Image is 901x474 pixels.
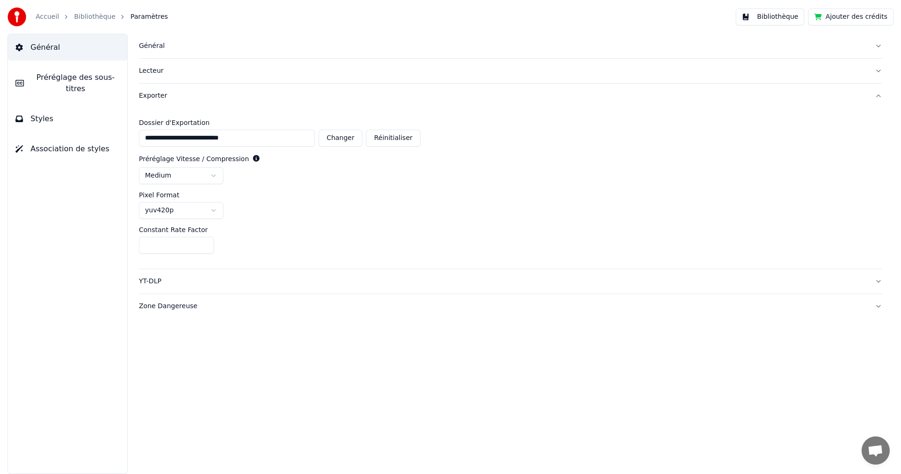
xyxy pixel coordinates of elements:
span: Paramètres [130,12,168,22]
a: Bibliothèque [74,12,115,22]
span: Association de styles [31,143,109,155]
button: Ajouter des crédits [808,8,893,25]
label: Dossier d'Exportation [139,119,420,126]
img: youka [8,8,26,26]
a: Accueil [36,12,59,22]
button: Changer [319,130,362,147]
span: Styles [31,113,53,124]
label: Préréglage Vitesse / Compression [139,155,249,162]
button: Exporter [139,84,882,108]
div: YT-DLP [139,277,867,286]
button: Réinitialiser [366,130,420,147]
div: Zone Dangereuse [139,302,867,311]
label: Pixel Format [139,192,179,198]
button: Association de styles [8,136,127,162]
div: Exporter [139,108,882,269]
div: Exporter [139,91,867,101]
label: Constant Rate Factor [139,226,208,233]
nav: breadcrumb [36,12,168,22]
button: Général [8,34,127,61]
button: Général [139,34,882,58]
button: Bibliothèque [736,8,804,25]
button: Préréglage des sous-titres [8,64,127,102]
div: Général [139,41,867,51]
span: Général [31,42,60,53]
div: Lecteur [139,66,867,76]
div: Ouvrir le chat [862,436,890,465]
button: Zone Dangereuse [139,294,882,319]
button: YT-DLP [139,269,882,294]
span: Préréglage des sous-titres [31,72,120,94]
button: Lecteur [139,59,882,83]
button: Styles [8,106,127,132]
